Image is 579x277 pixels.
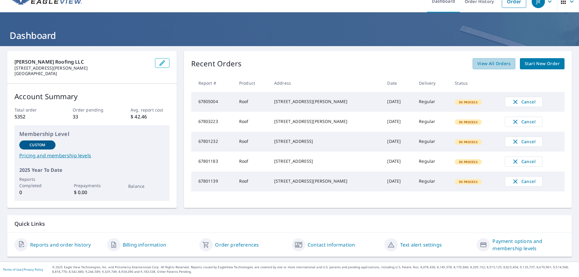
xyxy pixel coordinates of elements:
td: 67805004 [191,92,234,112]
p: Account Summary [14,91,169,102]
td: Regular [414,152,450,172]
td: Roof [234,132,269,152]
th: Status [450,74,500,92]
td: [DATE] [382,152,414,172]
span: Cancel [511,98,536,105]
td: [DATE] [382,112,414,132]
button: Cancel [505,137,543,147]
td: Roof [234,112,269,132]
p: Recent Orders [191,58,242,69]
td: [DATE] [382,132,414,152]
th: Report # [191,74,234,92]
span: In Process [455,100,481,104]
a: View All Orders [473,58,515,69]
p: Membership Level [19,130,165,138]
div: [STREET_ADDRESS][PERSON_NAME] [274,178,378,184]
td: 67801139 [191,172,234,191]
p: $ 42.46 [131,113,169,120]
p: © 2025 Eagle View Technologies, Inc. and Pictometry International Corp. All Rights Reserved. Repo... [52,265,576,274]
p: Reports Completed [19,176,55,189]
a: Reports and order history [30,241,91,248]
a: Order preferences [215,241,259,248]
button: Cancel [505,156,543,167]
span: Cancel [511,158,536,165]
span: In Process [455,160,481,164]
p: Avg. report cost [131,107,169,113]
div: [STREET_ADDRESS][PERSON_NAME] [274,118,378,124]
p: 2025 Year To Date [19,166,165,174]
span: In Process [455,180,481,184]
p: Quick Links [14,220,565,228]
p: [PERSON_NAME] Roofing LLC [14,58,150,65]
a: Contact information [308,241,355,248]
a: Payment options and membership levels [492,238,565,252]
div: [STREET_ADDRESS] [274,158,378,164]
p: $ 0.00 [74,189,110,196]
td: Regular [414,132,450,152]
td: Regular [414,92,450,112]
p: 5352 [14,113,53,120]
td: Regular [414,112,450,132]
a: Text alert settings [400,241,442,248]
button: Cancel [505,97,543,107]
a: Start New Order [520,58,565,69]
a: Billing information [123,241,166,248]
td: [DATE] [382,172,414,191]
span: Cancel [511,178,536,185]
h1: Dashboard [7,29,572,42]
span: Start New Order [525,60,560,68]
a: Privacy Policy [24,267,43,272]
th: Address [269,74,382,92]
a: Terms of Use [3,267,22,272]
button: Cancel [505,117,543,127]
th: Delivery [414,74,450,92]
span: Cancel [511,138,536,145]
td: Roof [234,92,269,112]
span: Cancel [511,118,536,125]
button: Cancel [505,176,543,187]
a: Pricing and membership levels [19,152,165,159]
p: 33 [73,113,111,120]
span: In Process [455,140,481,144]
p: Order pending [73,107,111,113]
th: Product [234,74,269,92]
td: 67803223 [191,112,234,132]
td: [DATE] [382,92,414,112]
p: [GEOGRAPHIC_DATA] [14,71,150,76]
p: 0 [19,189,55,196]
p: | [3,268,43,271]
td: Roof [234,172,269,191]
th: Date [382,74,414,92]
div: [STREET_ADDRESS][PERSON_NAME] [274,99,378,105]
td: Roof [234,152,269,172]
td: 67801183 [191,152,234,172]
span: In Process [455,120,481,124]
span: View All Orders [477,60,511,68]
p: [STREET_ADDRESS][PERSON_NAME] [14,65,150,71]
td: 67801232 [191,132,234,152]
p: Balance [128,183,164,189]
td: Regular [414,172,450,191]
p: Custom [30,142,45,148]
p: Prepayments [74,182,110,189]
p: Total order [14,107,53,113]
div: [STREET_ADDRESS] [274,138,378,144]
